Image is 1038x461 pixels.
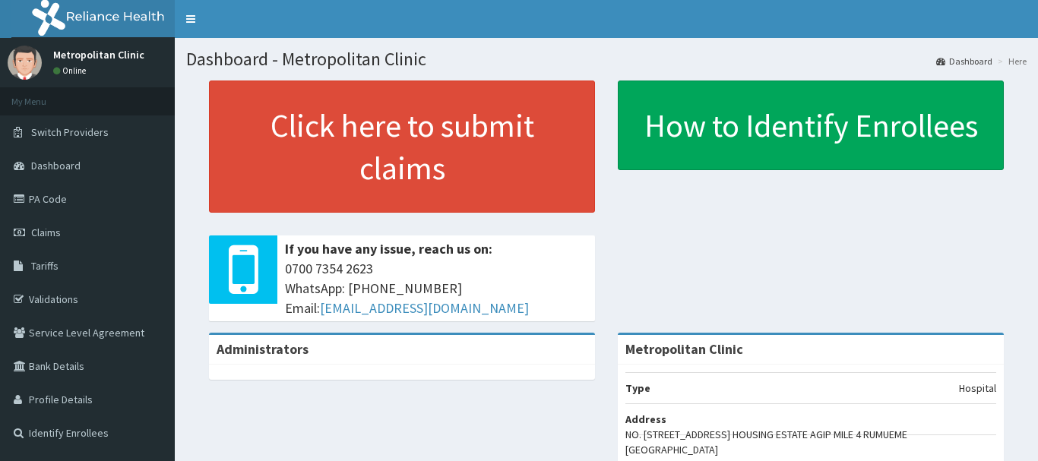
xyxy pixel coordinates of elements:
[31,259,59,273] span: Tariffs
[217,340,309,358] b: Administrators
[625,340,743,358] strong: Metropolitan Clinic
[31,125,109,139] span: Switch Providers
[625,427,996,457] p: NO. [STREET_ADDRESS] HOUSING ESTATE AGIP MILE 4 RUMUEME [GEOGRAPHIC_DATA]
[625,381,650,395] b: Type
[53,65,90,76] a: Online
[959,380,996,396] p: Hospital
[285,240,492,257] b: If you have any issue, reach us on:
[285,259,587,317] span: 0700 7354 2623 WhatsApp: [PHONE_NUMBER] Email:
[31,159,81,172] span: Dashboard
[186,49,1027,69] h1: Dashboard - Metropolitan Clinic
[618,81,1004,170] a: How to Identify Enrollees
[53,49,144,60] p: Metropolitan Clinic
[994,55,1027,68] li: Here
[320,299,529,317] a: [EMAIL_ADDRESS][DOMAIN_NAME]
[209,81,595,213] a: Click here to submit claims
[625,412,666,426] b: Address
[936,55,992,68] a: Dashboard
[31,226,61,239] span: Claims
[8,46,42,80] img: User Image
